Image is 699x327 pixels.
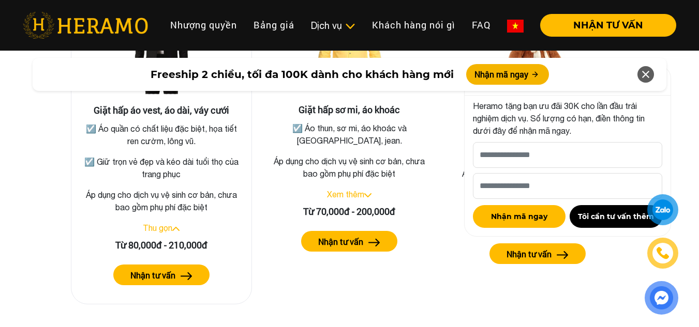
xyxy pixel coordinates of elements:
[80,105,243,116] h3: Giặt hấp áo vest, áo dài, váy cưới
[557,251,569,259] img: arrow
[364,14,464,36] a: Khách hàng nói gì
[318,236,363,248] label: Nhận tư vấn
[113,264,210,285] button: Nhận tư vấn
[570,205,662,228] button: Tôi cần tư vấn thêm
[648,239,678,268] a: phone-icon
[368,239,380,246] img: arrow
[80,189,243,213] p: Áp dụng cho dịch vụ vệ sinh cơ bản, chưa bao gồm phụ phí đặc biệt
[455,217,620,231] div: Từ 60,000đ
[540,14,676,37] button: NHẬN TƯ VẤN
[457,122,618,159] p: ☑️ Dung dịch giặt khô an toàn cho sức khỏe cả gia đình, sạch sâu diệt khuẩn, hương thơm dễ chịu.
[345,21,355,32] img: subToggleIcon
[466,64,549,85] button: Nhận mã ngay
[181,272,192,280] img: arrow
[507,248,552,260] label: Nhận tư vấn
[311,19,355,33] div: Dịch vụ
[267,104,432,116] h3: Giặt hấp sơ mi, áo khoác
[162,14,245,36] a: Nhượng quyền
[82,155,241,180] p: ☑️ Giữ trọn vẻ đẹp và kéo dài tuổi thọ của trang phục
[130,269,175,282] label: Nhận tư vấn
[656,246,670,260] img: phone-icon
[80,238,243,252] div: Từ 80,000đ - 210,000đ
[245,14,303,36] a: Bảng giá
[23,12,148,39] img: heramo-logo.png
[455,104,620,116] h3: Giặt hấp chăn mền, thú nhồi bông
[489,243,586,264] button: Nhận tư vấn
[80,264,243,285] a: Nhận tư vấn arrow
[82,122,241,147] p: ☑️ Áo quần có chất liệu đặc biệt, họa tiết ren cườm, lông vũ.
[364,193,371,197] img: arrow_down.svg
[301,231,397,252] button: Nhận tư vấn
[464,14,499,36] a: FAQ
[473,205,566,228] button: Nhận mã ngay
[507,20,524,33] img: vn-flag.png
[143,223,172,232] a: Thu gọn
[172,227,180,231] img: arrow_up.svg
[455,167,620,192] p: Áp dụng cho dịch vụ vệ sinh cơ bản, chưa bao gồm phụ phí đặc biệt
[327,190,364,199] a: Xem thêm
[151,67,454,82] span: Freeship 2 chiều, tối đa 100K dành cho khách hàng mới
[267,155,432,180] p: Áp dụng cho dịch vụ vệ sinh cơ bản, chưa bao gồm phụ phí đặc biệt
[267,231,432,252] a: Nhận tư vấn arrow
[473,100,662,137] p: Heramo tặng bạn ưu đãi 30K cho lần đầu trải nghiệm dịch vụ. Số lượng có hạn, điền thông tin dưới ...
[532,21,676,30] a: NHẬN TƯ VẤN
[267,205,432,219] div: Từ 70,000đ - 200,000đ
[455,243,620,264] a: Nhận tư vấn arrow
[270,122,430,147] p: ☑️ Áo thun, sơ mi, áo khoác và [GEOGRAPHIC_DATA], jean.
